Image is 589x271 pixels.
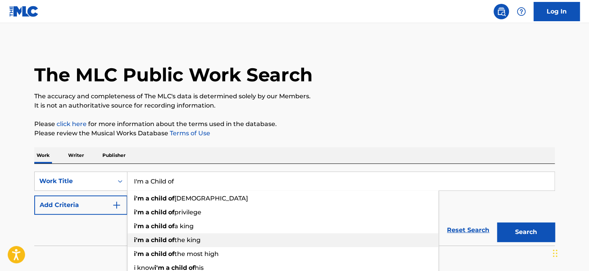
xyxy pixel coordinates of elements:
strong: child [151,250,167,258]
strong: of [168,209,174,216]
strong: a [146,195,149,202]
div: Work Title [39,177,109,186]
strong: a [146,236,149,244]
strong: a [146,222,149,230]
button: Add Criteria [34,195,127,215]
p: It is not an authoritative source for recording information. [34,101,555,110]
strong: i'm [134,195,144,202]
strong: of [168,250,174,258]
span: the king [174,236,201,244]
strong: of [168,195,174,202]
strong: child [151,222,167,230]
form: Search Form [34,172,555,246]
div: Drag [553,242,557,265]
a: Terms of Use [168,130,210,137]
p: The accuracy and completeness of The MLC's data is determined solely by our Members. [34,92,555,101]
span: [DEMOGRAPHIC_DATA] [174,195,248,202]
span: privilege [174,209,201,216]
a: Reset Search [443,222,493,239]
strong: of [168,236,174,244]
div: Help [514,4,529,19]
strong: i'm [134,222,144,230]
span: a king [174,222,194,230]
img: MLC Logo [9,6,39,17]
p: Writer [66,147,86,163]
strong: i'm [134,236,144,244]
img: search [497,7,506,16]
a: click here [57,120,87,128]
strong: i'm [134,250,144,258]
p: Work [34,147,52,163]
img: 9d2ae6d4665cec9f34b9.svg [112,200,121,210]
span: the most high [174,250,219,258]
strong: i'm [134,209,144,216]
h1: The MLC Public Work Search [34,63,313,86]
a: Public Search [494,4,509,19]
img: help [517,7,526,16]
strong: a [146,209,149,216]
strong: a [146,250,149,258]
p: Publisher [100,147,128,163]
a: Log In [534,2,580,21]
p: Please review the Musical Works Database [34,129,555,138]
strong: of [168,222,174,230]
strong: child [151,236,167,244]
strong: child [151,195,167,202]
iframe: Chat Widget [551,234,589,271]
strong: child [151,209,167,216]
button: Search [497,222,555,242]
p: Please for more information about the terms used in the database. [34,120,555,129]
